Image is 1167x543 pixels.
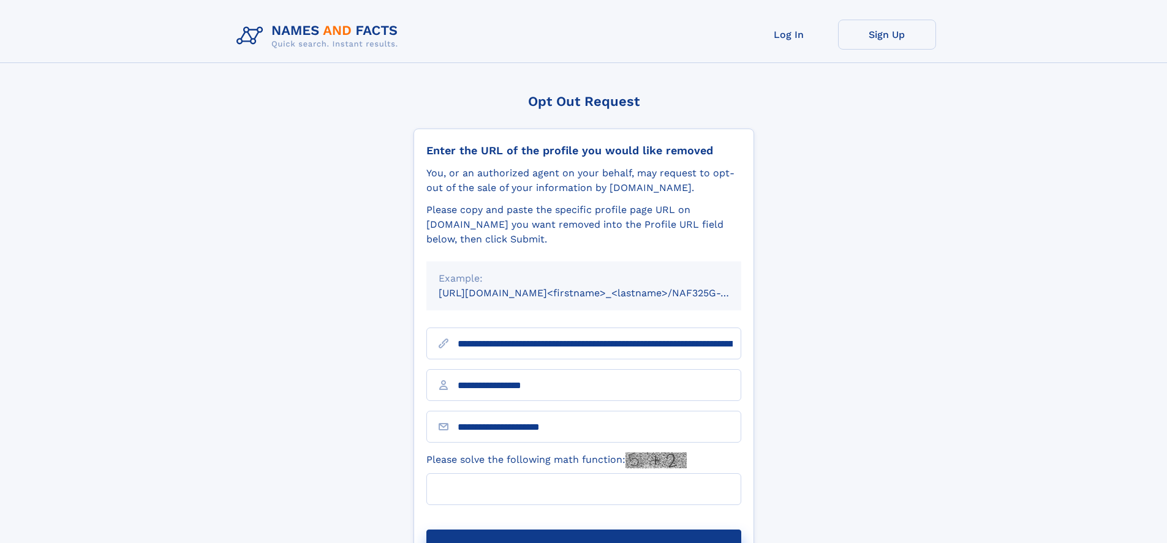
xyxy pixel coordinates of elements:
div: Please copy and paste the specific profile page URL on [DOMAIN_NAME] you want removed into the Pr... [426,203,741,247]
a: Log In [740,20,838,50]
a: Sign Up [838,20,936,50]
div: Example: [439,271,729,286]
img: Logo Names and Facts [232,20,408,53]
label: Please solve the following math function: [426,452,687,468]
div: Enter the URL of the profile you would like removed [426,144,741,157]
div: Opt Out Request [414,94,754,109]
div: You, or an authorized agent on your behalf, may request to opt-out of the sale of your informatio... [426,166,741,195]
small: [URL][DOMAIN_NAME]<firstname>_<lastname>/NAF325G-xxxxxxxx [439,287,765,299]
